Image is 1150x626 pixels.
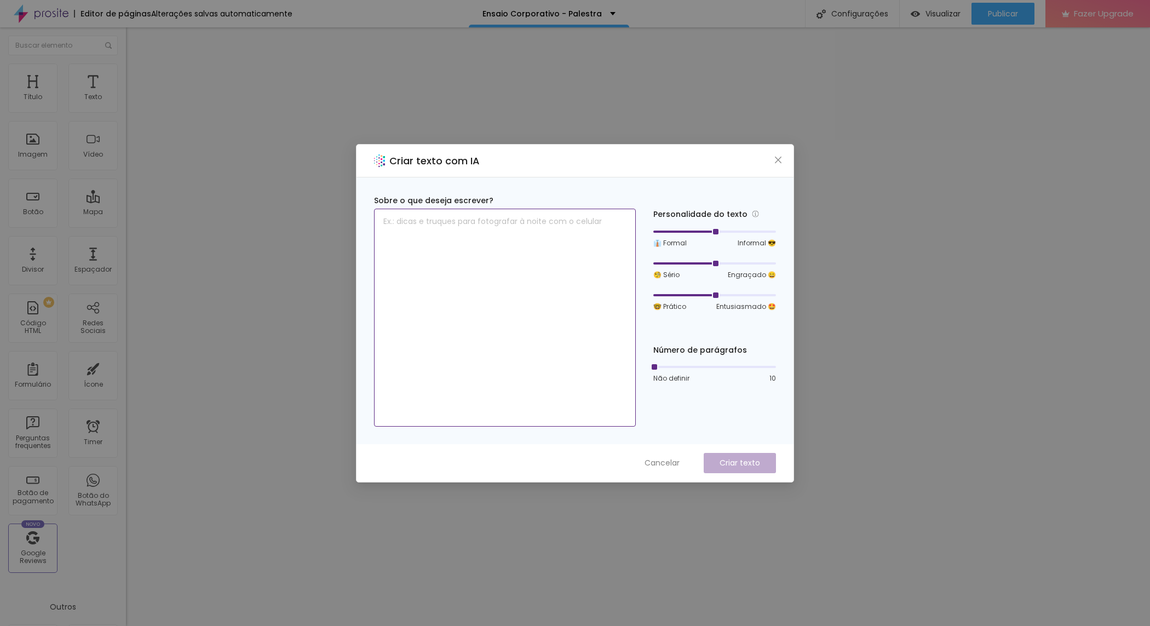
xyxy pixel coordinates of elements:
div: Alterações salvas automaticamente [151,10,292,18]
span: Fazer Upgrade [1074,9,1134,18]
button: Criar texto [704,453,776,473]
div: Formulário [15,381,51,388]
div: Google Reviews [11,549,54,565]
img: view-1.svg [911,9,920,19]
span: Informal 😎 [738,238,776,248]
div: Número de parágrafos [653,344,776,356]
input: Buscar elemento [8,36,118,55]
span: close [774,156,783,164]
div: Imagem [18,151,48,158]
span: Entusiasmado 🤩 [716,302,776,312]
div: Sobre o que deseja escrever? [374,195,636,206]
div: Espaçador [74,266,112,273]
button: Cancelar [634,453,691,473]
img: Icone [817,9,826,19]
span: 👔 Formal [653,238,687,248]
div: Redes Sociais [71,319,114,335]
button: Publicar [971,3,1034,25]
div: Botão de pagamento [11,489,54,505]
div: Código HTML [11,319,54,335]
div: Divisor [22,266,44,273]
iframe: Editor [126,27,1150,626]
h2: Criar texto com IA [389,153,480,168]
div: Ícone [84,381,103,388]
div: Personalidade do texto [653,208,776,221]
div: Título [24,93,42,101]
div: Timer [84,438,102,446]
div: Botão do WhatsApp [71,492,114,508]
button: Visualizar [900,3,971,25]
div: Texto [84,93,102,101]
div: Mapa [83,208,103,216]
img: Icone [105,42,112,49]
div: Novo [21,520,45,528]
span: 10 [769,374,776,383]
div: Editor de páginas [74,10,151,18]
div: Vídeo [83,151,103,158]
span: Cancelar [645,457,680,469]
div: Perguntas frequentes [11,434,54,450]
span: Visualizar [925,9,961,18]
span: Publicar [988,9,1018,18]
span: Não definir [653,374,689,383]
button: Close [773,154,784,165]
span: 🤓 Prático [653,302,686,312]
div: Botão [23,208,43,216]
span: 🧐 Sério [653,270,680,280]
p: Ensaio Corporativo - Palestra [482,10,602,18]
span: Engraçado 😄 [728,270,776,280]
